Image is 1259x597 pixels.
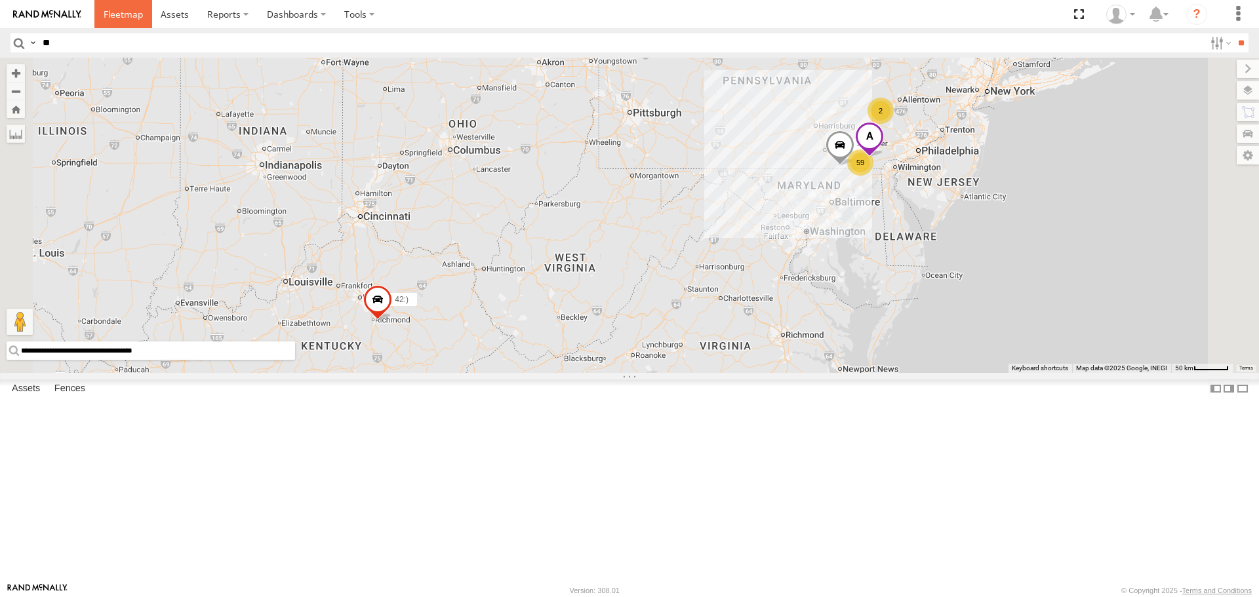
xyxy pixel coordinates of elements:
img: rand-logo.svg [13,10,81,19]
a: Terms (opens in new tab) [1239,365,1253,370]
button: Zoom out [7,82,25,100]
i: ? [1186,4,1207,25]
div: © Copyright 2025 - [1121,587,1252,594]
label: Hide Summary Table [1236,379,1249,398]
button: Drag Pegman onto the map to open Street View [7,309,33,335]
a: Terms and Conditions [1182,587,1252,594]
button: Map Scale: 50 km per 50 pixels [1171,364,1233,373]
button: Zoom in [7,64,25,82]
div: Version: 308.01 [570,587,620,594]
button: Zoom Home [7,100,25,118]
a: Visit our Website [7,584,68,597]
label: Search Filter Options [1205,33,1233,52]
label: Search Query [28,33,38,52]
span: 50 km [1175,364,1193,372]
label: Dock Summary Table to the Right [1222,379,1235,398]
label: Assets [5,380,47,398]
label: Dock Summary Table to the Left [1209,379,1222,398]
div: Chris Burkhart [1102,5,1140,24]
span: Map data ©2025 Google, INEGI [1076,364,1167,372]
span: 42:) [395,295,409,304]
label: Map Settings [1237,146,1259,164]
div: 59 [847,149,873,176]
button: Keyboard shortcuts [1012,364,1068,373]
label: Fences [48,380,92,398]
label: Measure [7,125,25,143]
div: 2 [868,98,894,124]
